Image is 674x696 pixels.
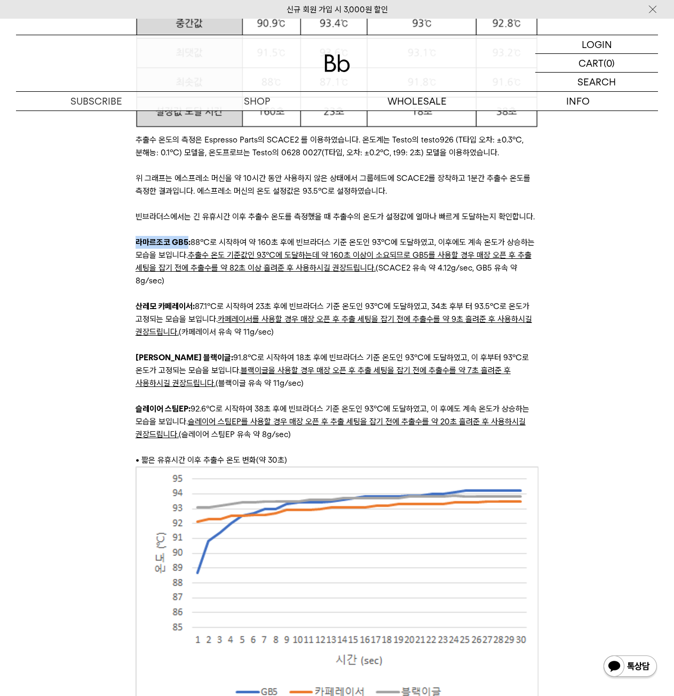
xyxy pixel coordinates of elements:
[136,172,538,197] p: 위 그래프는 에스프레소 머신을 약 10시간 동안 사용하지 않은 상태에서 그룹헤드에 SCACE2를 장착하고 1분간 추출수 온도를 측정한 결과입니다. 에스프레소 머신의 온도 설정...
[577,73,616,91] p: SEARCH
[136,314,532,337] u: 카페레이서를 사용할 경우 매장 오픈 후 추출 세팅을 잡기 전에 추출수를 약 9초 흘려준 후 사용하시길 권장드립니다.
[136,302,195,311] strong: 산레모 카페레이서:
[602,654,658,680] img: 카카오톡 채널 1:1 채팅 버튼
[136,402,538,441] p: 92.6℃로 시작하여 38초 후에 빈브라더스 기준 온도인 93℃에 도달하였고, 이 후에도 계속 온도가 상승하는 모습을 보입니다. (슬레이어 스팀EP 유속 약 8g/sec)
[497,92,658,110] p: INFO
[582,35,612,53] p: LOGIN
[535,54,658,73] a: CART (0)
[136,351,538,390] p: 91.8℃로 시작하여 18초 후에 빈브라더스 기준 온도인 93℃에 도달하였고, 이 후부터 93℃로 온도가 고정되는 모습을 보입니다. (블랙이글 유속 약 11g/sec)
[136,454,538,466] p: • 짧은 유휴시간 이후 추출수 온도 변화(약 30초)
[535,35,658,54] a: LOGIN
[136,250,532,273] u: 추출수 온도 기준값인 93℃에 도달하는데 약 160초 이상이 소요되므로 GB5를 사용할 경우 매장 오픈 후 추출 세팅을 잡기 전에 추출수를 약 82초 이상 흘려준 후 사용하시...
[136,404,191,414] strong: 슬레이어 스팀EP:
[136,417,526,439] u: 슬레이어 스팀EP를 사용할 경우 매장 오픈 후 추출 세팅을 잡기 전에 추출수를 약 20초 흘려준 후 사용하시길 권장드립니다.
[16,92,177,110] a: SUBSCRIBE
[136,300,538,338] p: 87.1℃로 시작하여 23초 후에 빈브라더스 기준 온도인 93℃에 도달하였고, 34초 후부 터 93.5℃로 온도가 고정되는 모습을 보입니다. (카페레이서 유속 약 11g/sec)
[604,54,615,72] p: (0)
[136,133,538,159] p: 추출수 온도의 측정은 Espresso Parts의 SCACE2 를 이용하였습니다. 온도계는 Testo의 testo926 (T타입 오차: ±0.3℃, 분해능: 0.1℃) 모델을...
[136,366,511,388] u: 블랙이글을 사용할 경우 매장 오픈 후 추출 세팅을 잡기 전에 추출수를 약 7초 흘려준 후 사용하시길 권장드립니다.
[136,353,233,362] strong: [PERSON_NAME] 블랙이글:
[136,210,538,223] p: 빈브라더스에서는 긴 유휴시간 이후 추출수 온도를 측정했을 때 추출수의 온도가 설정값에 얼마나 빠르게 도달하는지 확인합니다.
[136,238,191,247] strong: 라마르조코 GB5:
[287,5,388,14] a: 신규 회원 가입 시 3,000원 할인
[324,54,350,72] img: 로고
[177,92,337,110] a: SHOP
[578,54,604,72] p: CART
[136,236,538,287] p: 88℃로 시작하여 약 160초 후에 빈브라더스 기준 온도인 93℃에 도달하였고, 이후에도 계속 온도가 상승하는 모습을 보입니다. (SCACE2 유속 약 4.12g/sec, G...
[337,92,498,110] p: WHOLESALE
